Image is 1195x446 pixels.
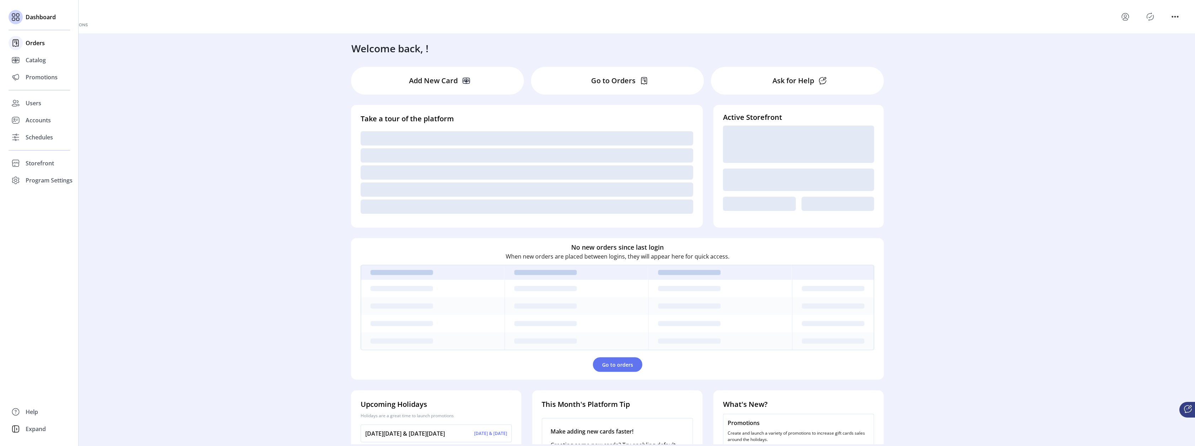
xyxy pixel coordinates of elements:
h6: No new orders since last login [571,243,664,252]
span: Orders [26,39,45,47]
span: Go to orders [602,361,633,368]
h4: Take a tour of the platform [361,113,693,124]
h4: Active Storefront [723,112,874,123]
h3: Welcome back, ! [351,41,429,56]
span: Storefront [26,159,54,168]
p: Create and launch a variety of promotions to increase gift cards sales around the holidays. [728,430,870,443]
button: menu [1169,11,1181,22]
p: When new orders are placed between logins, they will appear here for quick access. [506,252,729,261]
span: Dashboard [26,13,56,21]
span: Promotions [26,73,58,81]
p: [DATE][DATE] & [DATE][DATE] [365,429,445,438]
span: Schedules [26,133,53,142]
h4: This Month's Platform Tip [542,399,693,410]
span: Catalog [26,56,46,64]
p: Holidays are a great time to launch promotions [361,413,512,419]
button: menu [1120,11,1131,22]
h4: What's New? [723,399,874,410]
span: Help [26,408,38,416]
span: Accounts [26,116,51,124]
p: Promotions [728,419,870,427]
p: Make adding new cards faster! [551,427,684,436]
p: [DATE] & [DATE] [474,430,507,437]
p: Add New Card [409,75,458,86]
span: Program Settings [26,176,73,185]
h4: Upcoming Holidays [361,399,512,410]
p: Ask for Help [772,75,814,86]
span: Expand [26,425,46,433]
button: Go to orders [593,357,642,372]
p: Go to Orders [591,75,636,86]
span: Users [26,99,41,107]
button: Publisher Panel [1144,11,1156,22]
